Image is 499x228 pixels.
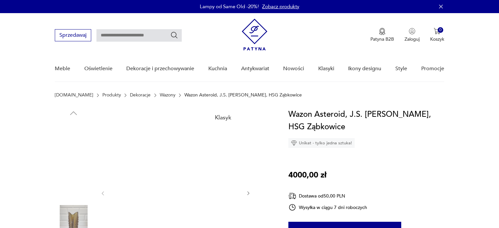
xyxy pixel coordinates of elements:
a: [DOMAIN_NAME] [55,93,93,98]
button: Sprzedawaj [55,29,91,41]
img: Zdjęcie produktu Wazon Asteroid, J.S. Drost, HSG Ząbkowice [55,121,92,159]
a: Promocje [421,56,444,81]
div: Unikat - tylko jedna sztuka! [288,138,355,148]
a: Meble [55,56,70,81]
img: Ikona medalu [379,28,385,35]
button: Zaloguj [405,28,420,42]
div: Klasyk [211,111,235,125]
a: Kuchnia [208,56,227,81]
p: Koszyk [430,36,444,42]
div: 0 [438,27,443,33]
div: Wysyłka w ciągu 7 dni roboczych [288,203,367,211]
a: Produkty [102,93,121,98]
a: Klasyki [318,56,334,81]
img: Patyna - sklep z meblami i dekoracjami vintage [242,19,267,51]
button: Patyna B2B [370,28,394,42]
img: Ikona diamentu [291,140,297,146]
img: Ikonka użytkownika [409,28,415,34]
a: Wazony [160,93,176,98]
a: Oświetlenie [84,56,113,81]
a: Ikona medaluPatyna B2B [370,28,394,42]
h1: Wazon Asteroid, J.S. [PERSON_NAME], HSG Ząbkowice [288,108,444,133]
button: Szukaj [170,31,178,39]
a: Antykwariat [241,56,269,81]
img: Ikona koszyka [434,28,440,34]
a: Style [395,56,407,81]
button: 0Koszyk [430,28,444,42]
img: Zdjęcie produktu Wazon Asteroid, J.S. Drost, HSG Ząbkowice [55,163,92,201]
a: Zobacz produkty [262,3,299,10]
a: Dekoracje i przechowywanie [126,56,194,81]
a: Nowości [283,56,304,81]
a: Ikony designu [348,56,381,81]
p: Patyna B2B [370,36,394,42]
img: Ikona dostawy [288,192,296,200]
p: Wazon Asteroid, J.S. [PERSON_NAME], HSG Ząbkowice [184,93,302,98]
p: Lampy od Same Old -20%! [200,3,259,10]
a: Sprzedawaj [55,33,91,38]
div: Dostawa od 50,00 PLN [288,192,367,200]
a: Dekoracje [130,93,151,98]
p: Zaloguj [405,36,420,42]
p: 4000,00 zł [288,169,326,181]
